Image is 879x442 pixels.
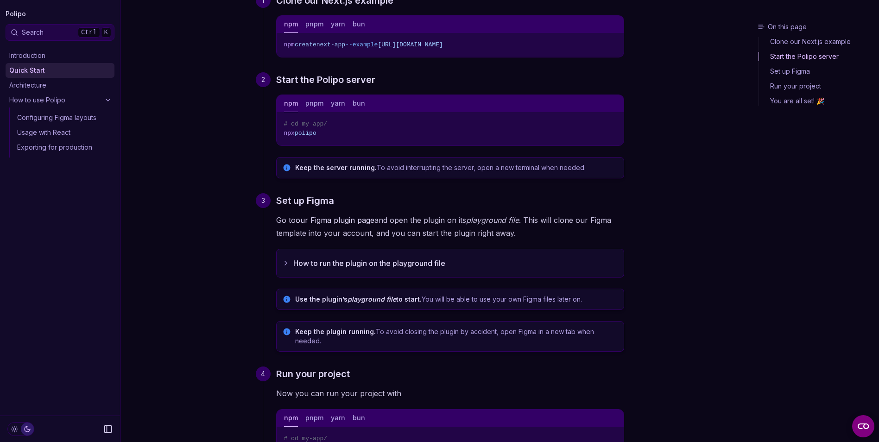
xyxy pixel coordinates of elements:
[295,327,618,346] p: To avoid closing the plugin by accident, open Figma in a new tab when needed.
[78,27,100,38] kbd: Ctrl
[759,37,875,49] a: Clone our Next.js example
[758,22,875,32] h3: On this page
[6,24,114,41] button: SearchCtrlK
[6,63,114,78] a: Quick Start
[13,140,114,155] a: Exporting for production
[295,130,316,137] span: polipo
[331,95,345,112] button: yarn
[295,295,422,303] strong: Use the plugin’s to start.
[284,16,298,33] button: npm
[284,435,328,442] span: # cd my-app/
[296,215,374,225] a: our Figma plugin page
[6,48,114,63] a: Introduction
[7,422,34,436] button: Toggle Theme
[852,415,874,437] button: Open CMP widget
[305,410,323,427] button: pnpm
[295,295,618,304] p: You will be able to use your own Figma files later on.
[13,125,114,140] a: Usage with React
[759,79,875,94] a: Run your project
[6,78,114,93] a: Architecture
[305,95,323,112] button: pnpm
[331,410,345,427] button: yarn
[101,27,111,38] kbd: K
[295,328,376,335] strong: Keep the plugin running.
[305,16,323,33] button: pnpm
[284,41,295,48] span: npm
[295,164,377,171] strong: Keep the server running.
[276,72,375,87] a: Start the Polipo server
[6,93,114,107] a: How to use Polipo
[331,16,345,33] button: yarn
[378,41,443,48] span: [URL][DOMAIN_NAME]
[277,249,624,277] button: How to run the plugin on the playground file
[284,95,298,112] button: npm
[466,215,519,225] em: playground file
[284,410,298,427] button: npm
[6,7,26,20] a: Polipo
[345,41,378,48] span: --example
[276,214,624,240] p: Go to and open the plugin on its . This will clone our Figma template into your account, and you ...
[759,94,875,106] a: You are all set! 🎉
[353,95,365,112] button: bun
[348,295,396,303] em: playground file
[759,64,875,79] a: Set up Figma
[759,49,875,64] a: Start the Polipo server
[276,193,334,208] a: Set up Figma
[284,130,295,137] span: npx
[276,387,624,400] p: Now you can run your project with
[276,366,350,381] a: Run your project
[353,410,365,427] button: bun
[284,120,328,127] span: # cd my-app/
[295,41,316,48] span: create
[13,110,114,125] a: Configuring Figma layouts
[353,16,365,33] button: bun
[295,163,618,172] p: To avoid interrupting the server, open a new terminal when needed.
[316,41,345,48] span: next-app
[101,422,115,436] button: Collapse Sidebar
